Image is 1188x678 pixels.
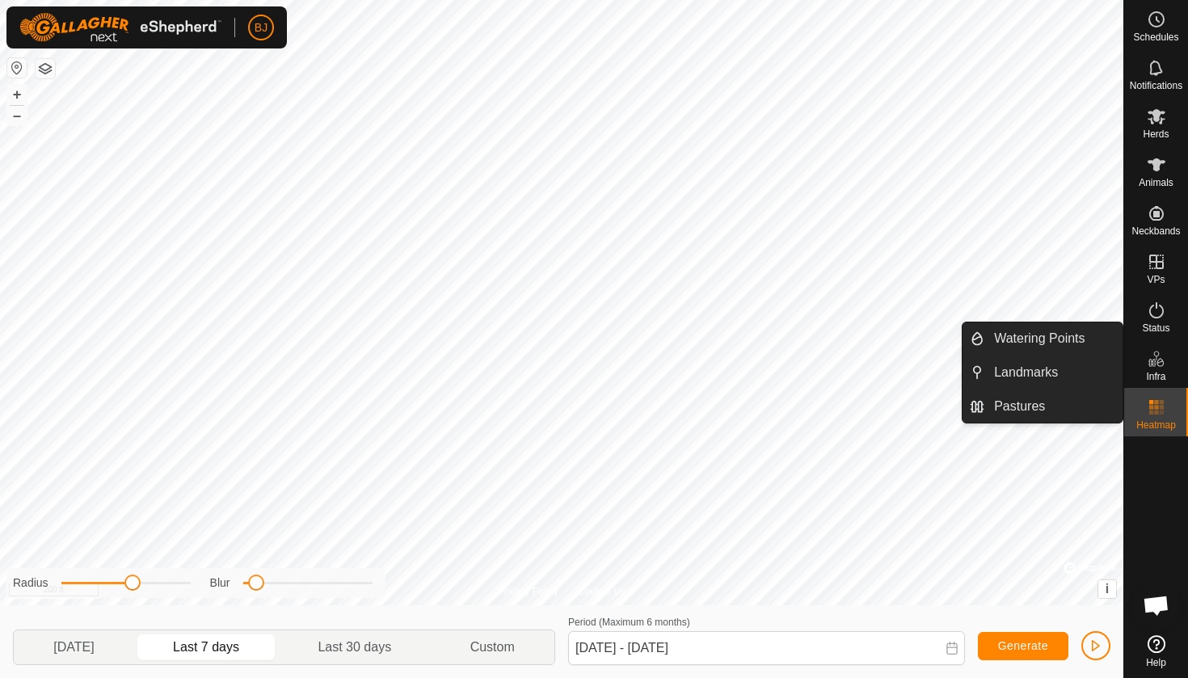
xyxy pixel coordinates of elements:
[963,356,1123,389] li: Landmarks
[1098,580,1116,598] button: i
[978,632,1068,660] button: Generate
[53,638,94,657] span: [DATE]
[318,638,391,657] span: Last 30 days
[7,58,27,78] button: Reset Map
[1143,129,1169,139] span: Herds
[255,19,268,36] span: BJ
[210,575,230,592] label: Blur
[994,363,1058,382] span: Landmarks
[470,638,515,657] span: Custom
[1133,32,1178,42] span: Schedules
[1130,81,1182,91] span: Notifications
[984,322,1123,355] a: Watering Points
[36,59,55,78] button: Map Layers
[578,584,626,599] a: Contact Us
[173,638,239,657] span: Last 7 days
[1146,658,1166,667] span: Help
[1136,420,1176,430] span: Heatmap
[1147,275,1165,284] span: VPs
[994,329,1085,348] span: Watering Points
[994,397,1045,416] span: Pastures
[963,390,1123,423] li: Pastures
[984,356,1123,389] a: Landmarks
[998,639,1048,652] span: Generate
[13,575,48,592] label: Radius
[498,584,558,599] a: Privacy Policy
[984,390,1123,423] a: Pastures
[963,322,1123,355] li: Watering Points
[568,617,690,628] label: Period (Maximum 6 months)
[1132,581,1181,630] div: Open chat
[1142,323,1169,333] span: Status
[7,106,27,125] button: –
[7,85,27,104] button: +
[1106,582,1109,596] span: i
[1131,226,1180,236] span: Neckbands
[1124,629,1188,674] a: Help
[1139,178,1173,187] span: Animals
[19,13,221,42] img: Gallagher Logo
[1146,372,1165,381] span: Infra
